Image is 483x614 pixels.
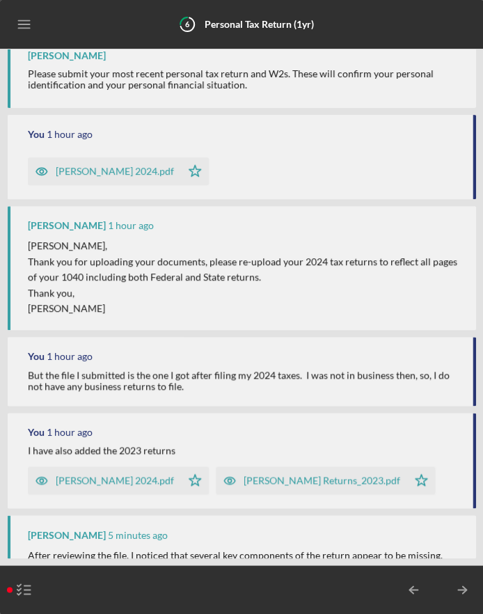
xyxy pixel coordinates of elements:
[47,427,93,438] time: 2025-08-14 17:52
[28,427,45,438] div: You
[28,129,45,140] div: You
[108,529,168,540] time: 2025-08-14 19:03
[28,254,462,285] p: Thank you for uploading your documents, please re-upload your 2024 tax returns to reflect all pag...
[28,157,209,185] button: [PERSON_NAME] 2024.pdf
[28,370,459,392] div: But the file I submitted is the one I got after filing my 2024 taxes. I was not in business then,...
[28,529,106,540] div: [PERSON_NAME]
[56,475,174,486] div: [PERSON_NAME] 2024.pdf
[28,238,462,253] p: [PERSON_NAME],
[185,19,190,29] tspan: 6
[56,166,174,177] div: [PERSON_NAME] 2024.pdf
[216,466,435,494] button: [PERSON_NAME] Returns_2023.pdf
[108,220,154,231] time: 2025-08-14 17:49
[47,129,93,140] time: 2025-08-14 17:39
[47,351,93,362] time: 2025-08-14 17:51
[28,466,209,494] button: [PERSON_NAME] 2024.pdf
[28,220,106,231] div: [PERSON_NAME]
[244,475,400,486] div: [PERSON_NAME] Returns_2023.pdf
[28,68,462,90] div: Please submit your most recent personal tax return and W2s. These will confirm your personal iden...
[28,285,462,301] p: Thank you,
[205,18,314,30] b: Personal Tax Return (1yr)
[28,547,462,610] p: After reviewing the file, I noticed that several key components of the return appear to be missin...
[28,351,45,362] div: You
[28,445,175,456] div: I have also added the 2023 returns
[28,50,106,61] div: [PERSON_NAME]
[28,301,462,316] p: [PERSON_NAME]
